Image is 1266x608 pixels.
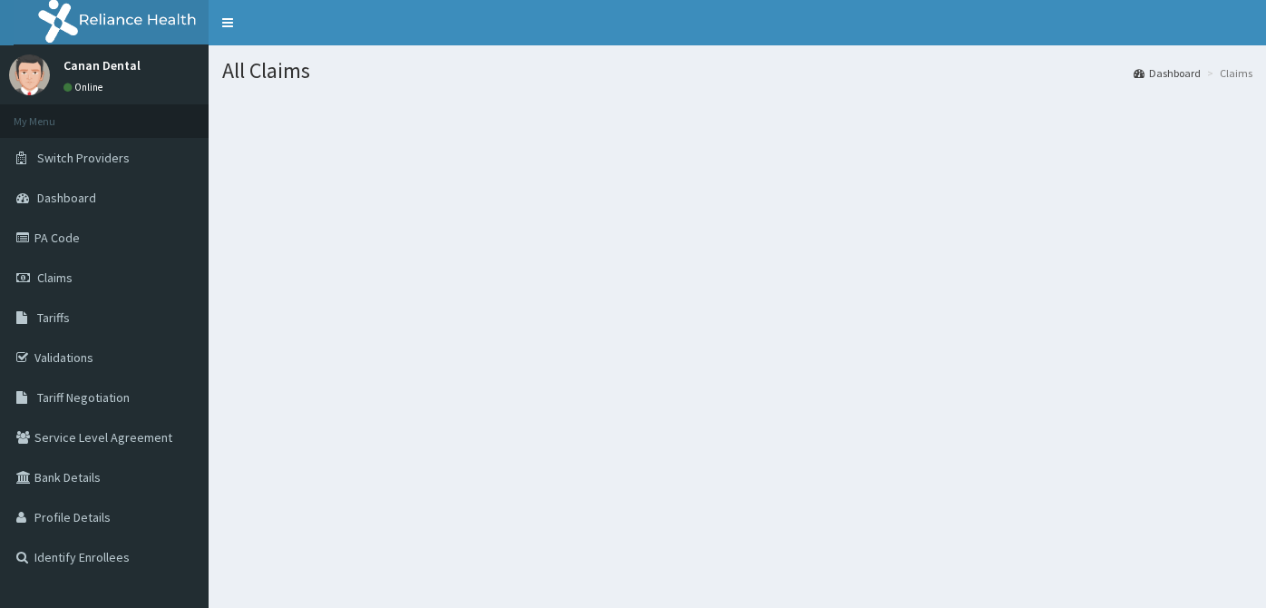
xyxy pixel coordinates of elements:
[37,190,96,206] span: Dashboard
[37,150,130,166] span: Switch Providers
[1203,65,1252,81] li: Claims
[222,59,1252,83] h1: All Claims
[37,309,70,326] span: Tariffs
[37,270,73,286] span: Claims
[1134,65,1201,81] a: Dashboard
[63,59,141,72] p: Canan Dental
[9,54,50,95] img: User Image
[63,81,107,93] a: Online
[37,389,130,406] span: Tariff Negotiation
